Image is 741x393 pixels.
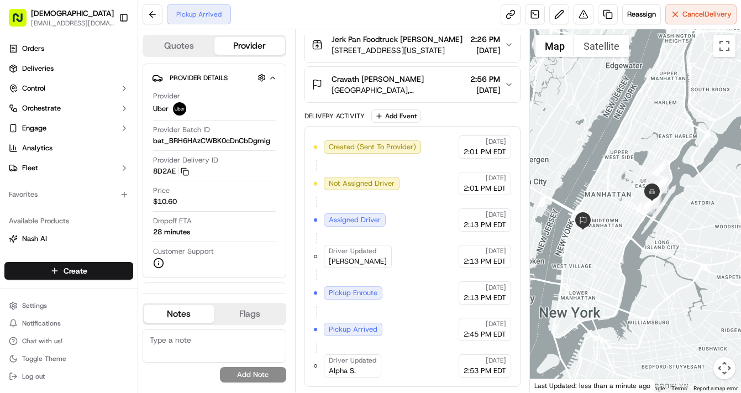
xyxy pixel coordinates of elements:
span: Analytics [22,143,52,153]
span: $10.60 [153,197,177,207]
button: Chat with us! [4,333,133,349]
button: Start new chat [188,109,201,122]
button: Show street map [535,35,574,57]
span: Alpha S. [329,366,356,376]
div: Favorites [4,186,133,203]
div: 8 [646,176,660,190]
button: Engage [4,119,133,137]
span: [GEOGRAPHIC_DATA], [STREET_ADDRESS][US_STATE] [332,85,466,96]
div: Last Updated: less than a minute ago [530,379,655,392]
span: Customer Support [153,247,214,256]
img: Nash [11,11,33,33]
a: 💻API Documentation [89,156,182,176]
span: [DATE] [486,319,506,328]
button: Quotes [144,37,214,55]
button: Nash AI [4,230,133,248]
button: Show satellite imagery [574,35,629,57]
a: Orders [4,40,133,57]
span: Deliveries [22,64,54,74]
button: [DEMOGRAPHIC_DATA][EMAIL_ADDRESS][DOMAIN_NAME] [4,4,114,31]
span: bat_BRH6HAzCWBK0cDnCbDgmig [153,136,270,146]
span: Control [22,83,45,93]
div: We're available if you need us! [38,117,140,125]
span: [DATE] [486,174,506,182]
span: Jerk Pan Foodtruck [PERSON_NAME] [332,34,463,45]
span: Settings [22,301,47,310]
span: Create [64,265,87,276]
span: Knowledge Base [22,160,85,171]
div: 23 [636,197,650,211]
div: 💻 [93,161,102,170]
span: 2:45 PM EDT [464,329,506,339]
span: Cancel Delivery [682,9,732,19]
div: 26 [644,195,658,209]
a: Terms (opens in new tab) [671,385,687,391]
p: Welcome 👋 [11,44,201,62]
span: Provider Delivery ID [153,155,218,165]
span: 2:56 PM [470,74,500,85]
span: Assigned Driver [329,215,381,225]
input: Got a question? Start typing here... [29,71,199,83]
button: Notifications [4,316,133,331]
button: Orchestrate [4,99,133,117]
span: Fleet [22,163,38,173]
span: Uber [153,104,169,114]
span: [STREET_ADDRESS][US_STATE] [332,45,463,56]
span: Notifications [22,319,61,328]
span: Not Assigned Driver [329,179,395,188]
button: Notes [144,305,214,323]
div: 1 [653,160,668,175]
div: 28 minutes [153,227,190,237]
span: [DATE] [486,247,506,255]
div: Delivery Activity [304,112,365,120]
span: 2:13 PM EDT [464,220,506,230]
span: Created (Sent To Provider) [329,142,416,152]
span: Orders [22,44,44,54]
div: 24 [637,197,651,212]
span: Orchestrate [22,103,61,113]
span: Chat with us! [22,337,62,345]
span: [DATE] [470,45,500,56]
div: 5 [647,164,661,179]
span: [DATE] [486,137,506,146]
span: Cravath [PERSON_NAME] [332,74,424,85]
a: Report a map error [693,385,738,391]
div: 29 [645,194,659,208]
span: Pickup Enroute [329,288,377,298]
button: Control [4,80,133,97]
span: Reassign [627,9,656,19]
button: Map camera controls [713,357,735,379]
button: Toggle fullscreen view [713,35,735,57]
span: API Documentation [104,160,177,171]
span: 2:01 PM EDT [464,147,506,157]
button: Log out [4,369,133,384]
button: Fleet [4,159,133,177]
span: [EMAIL_ADDRESS][DOMAIN_NAME] [31,19,114,28]
button: [DEMOGRAPHIC_DATA] [31,8,114,19]
img: 1736555255976-a54dd68f-1ca7-489b-9aae-adbdc363a1c4 [11,106,31,125]
span: 2:01 PM EDT [464,184,506,193]
div: 6 [651,164,665,179]
span: Provider Details [170,74,228,82]
div: Available Products [4,212,133,230]
div: 7 [646,174,660,188]
span: 2:53 PM EDT [464,366,506,376]
div: 15 [654,177,669,191]
div: 14 [650,176,664,191]
span: 2:26 PM [470,34,500,45]
a: Analytics [4,139,133,157]
a: Deliveries [4,60,133,77]
button: Toggle Theme [4,351,133,366]
span: [DATE] [486,283,506,292]
button: CancelDelivery [665,4,737,24]
span: Toggle Theme [22,354,66,363]
a: 📗Knowledge Base [7,156,89,176]
div: 25 [641,200,655,214]
span: Driver Updated [329,356,376,365]
button: Provider Details [152,69,277,87]
button: Settings [4,298,133,313]
span: Price [153,186,170,196]
span: Nash AI [22,234,47,244]
div: 22 [634,195,649,209]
